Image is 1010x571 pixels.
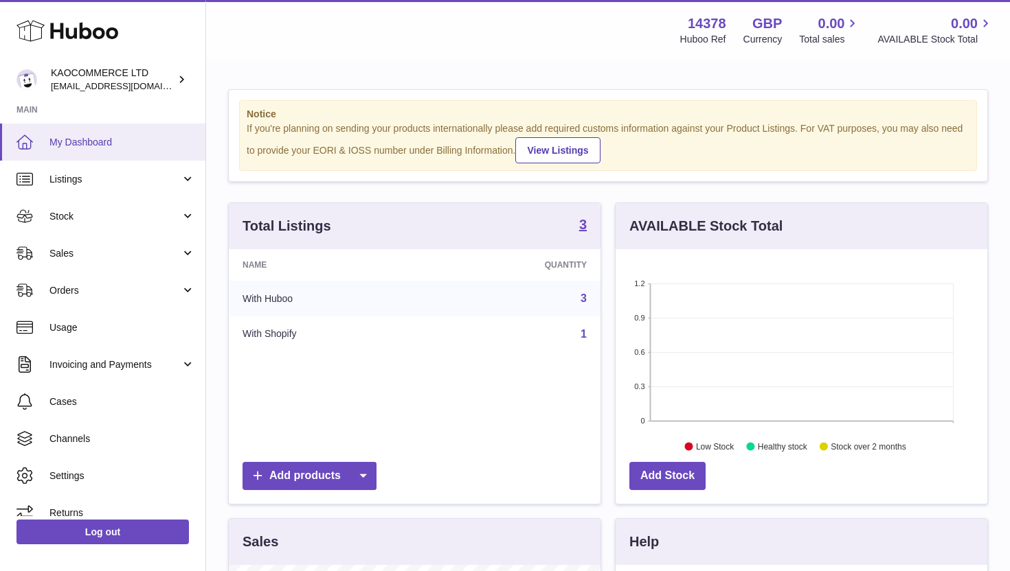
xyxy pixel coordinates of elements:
[49,358,181,371] span: Invoicing and Payments
[799,14,860,46] a: 0.00 Total sales
[229,316,429,352] td: With Shopify
[49,432,195,445] span: Channels
[818,14,845,33] span: 0.00
[429,249,601,281] th: Quantity
[229,281,429,316] td: With Huboo
[634,348,644,356] text: 0.6
[229,249,429,281] th: Name
[243,533,278,551] h3: Sales
[688,14,726,33] strong: 14378
[877,33,994,46] span: AVAILABLE Stock Total
[51,67,175,93] div: KAOCOMMERCE LTD
[758,441,808,451] text: Healthy stock
[629,217,783,235] h3: AVAILABLE Stock Total
[581,328,587,340] a: 1
[629,533,659,551] h3: Help
[634,314,644,322] text: 0.9
[243,217,331,235] h3: Total Listings
[49,469,195,482] span: Settings
[16,520,189,544] a: Log out
[752,14,782,33] strong: GBP
[49,247,181,260] span: Sales
[743,33,783,46] div: Currency
[49,506,195,520] span: Returns
[247,108,969,121] strong: Notice
[243,462,377,490] a: Add products
[629,462,706,490] a: Add Stock
[49,210,181,223] span: Stock
[634,382,644,391] text: 0.3
[831,441,906,451] text: Stock over 2 months
[16,69,37,90] img: hello@lunera.co.uk
[579,218,587,234] a: 3
[49,173,181,186] span: Listings
[49,284,181,297] span: Orders
[951,14,978,33] span: 0.00
[49,321,195,334] span: Usage
[579,218,587,231] strong: 3
[51,80,202,91] span: [EMAIL_ADDRESS][DOMAIN_NAME]
[49,136,195,149] span: My Dashboard
[247,122,969,163] div: If you're planning on sending your products internationally please add required customs informati...
[49,395,195,408] span: Cases
[581,292,587,304] a: 3
[696,441,734,451] text: Low Stock
[634,279,644,288] text: 1.2
[799,33,860,46] span: Total sales
[877,14,994,46] a: 0.00 AVAILABLE Stock Total
[680,33,726,46] div: Huboo Ref
[640,417,644,425] text: 0
[515,137,600,163] a: View Listings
